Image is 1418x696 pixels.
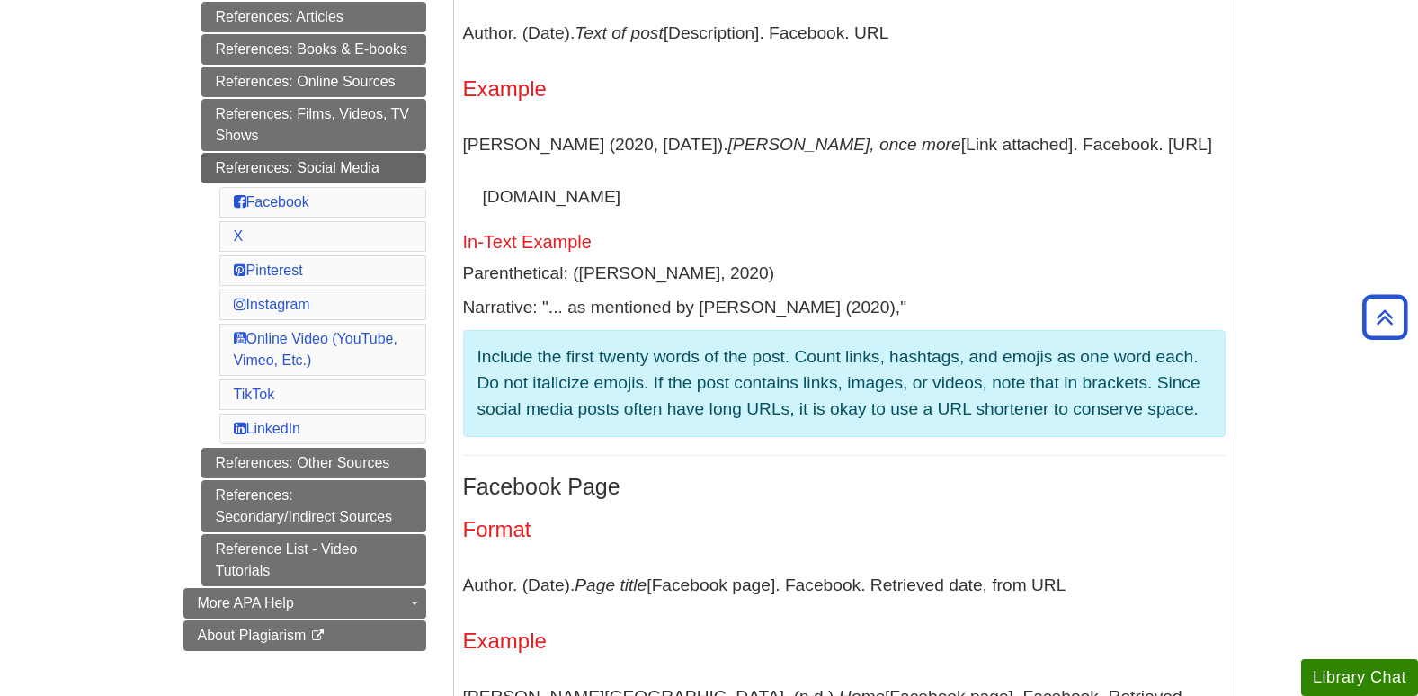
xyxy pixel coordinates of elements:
[234,228,244,244] a: X
[234,194,309,210] a: Facebook
[463,559,1226,611] p: Author. (Date). [Facebook page]. Facebook. Retrieved date, from URL
[463,518,1226,541] h4: Format
[198,595,294,611] span: More APA Help
[477,344,1211,422] p: Include the first twenty words of the post. Count links, hashtags, and emojis as one word each. D...
[198,628,307,643] span: About Plagiarism
[201,534,426,586] a: Reference List - Video Tutorials
[463,629,1226,653] h4: Example
[201,2,426,32] a: References: Articles
[183,588,426,619] a: More APA Help
[575,23,664,42] i: Text of post
[234,263,303,278] a: Pinterest
[201,99,426,151] a: References: Films, Videos, TV Shows
[234,331,397,368] a: Online Video (YouTube, Vimeo, Etc.)
[201,480,426,532] a: References: Secondary/Indirect Sources
[463,232,1226,252] h5: In-Text Example
[463,7,1226,59] p: Author. (Date). [Description]. Facebook. URL
[234,421,301,436] a: LinkedIn
[463,77,1226,101] h4: Example
[201,448,426,478] a: References: Other Sources
[201,153,426,183] a: References: Social Media
[728,135,961,154] i: [PERSON_NAME], once more
[463,474,1226,500] h3: Facebook Page
[310,630,326,642] i: This link opens in a new window
[463,295,1226,321] p: Narrative: "... as mentioned by [PERSON_NAME] (2020),"
[1301,659,1418,696] button: Library Chat
[463,119,1226,222] p: [PERSON_NAME] (2020, [DATE]). [Link attached]. Facebook. [URL][DOMAIN_NAME]
[201,34,426,65] a: References: Books & E-books
[234,297,310,312] a: Instagram
[201,67,426,97] a: References: Online Sources
[575,576,647,594] i: Page title
[183,620,426,651] a: About Plagiarism
[1356,305,1414,329] a: Back to Top
[463,261,1226,287] p: Parenthetical: ([PERSON_NAME], 2020)
[234,387,275,402] a: TikTok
